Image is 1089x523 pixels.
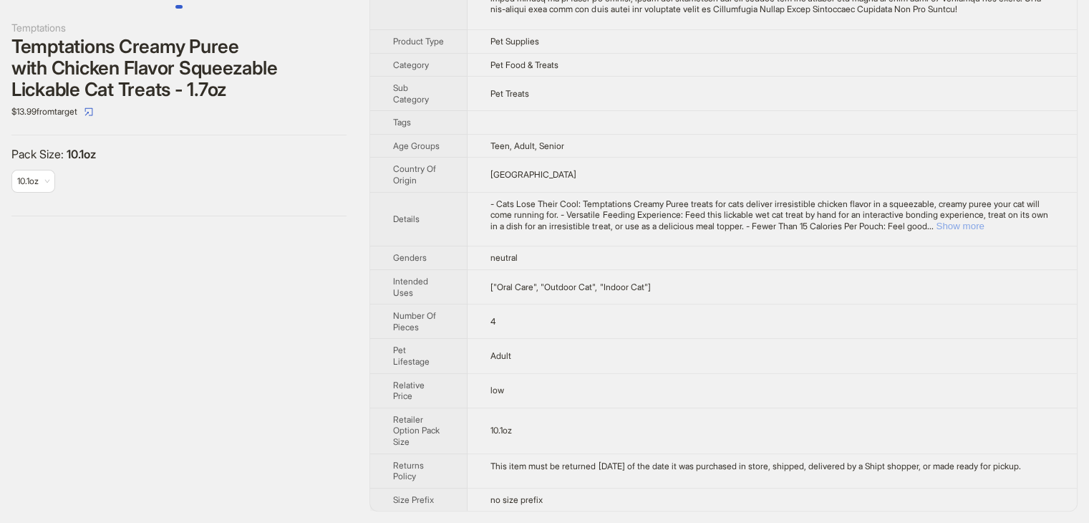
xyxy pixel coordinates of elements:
span: no size prefix [490,494,543,505]
span: Tags [393,117,411,128]
div: Temptations Creamy Puree with Chicken Flavor Squeezable Lickable Cat Treats - 1.7oz [11,36,347,100]
span: Genders [393,252,427,263]
span: Details [393,213,420,224]
span: Intended Uses [393,276,428,298]
span: Age Groups [393,140,440,151]
span: neutral [490,252,518,263]
span: Pet Treats [490,88,529,99]
button: Expand [936,221,984,231]
span: Relative Price [393,380,425,402]
span: Category [393,59,429,70]
div: - Cats Lose Their Cool: Temptations Creamy Puree treats for cats deliver irresistible chicken fla... [490,198,1054,232]
span: Size Prefix [393,494,434,505]
div: This item must be returned within 90 days of the date it was purchased in store, shipped, deliver... [490,461,1054,472]
span: Pet Lifestage [393,345,430,367]
span: Pet Supplies [490,36,539,47]
div: $13.99 from target [11,100,347,123]
span: Product Type [393,36,444,47]
span: [GEOGRAPHIC_DATA] [490,169,576,180]
span: Returns Policy [393,460,424,482]
span: low [490,385,504,395]
span: Country Of Origin [393,163,436,186]
span: Pet Food & Treats [490,59,558,70]
span: 10.1oz [67,147,96,161]
span: 10.1oz [490,425,512,436]
div: Temptations [11,20,347,36]
span: Teen, Adult, Senior [490,140,564,151]
span: 10.1oz [17,176,39,186]
span: available [17,171,49,192]
button: Go to slide 1 [175,5,183,9]
span: - Cats Lose Their Cool: Temptations Creamy Puree treats for cats deliver irresistible chicken fla... [490,198,1047,231]
span: Adult [490,350,511,361]
span: Retailer Option Pack Size [393,414,440,447]
span: Pack Size : [11,147,67,161]
span: Number Of Pieces [393,310,436,332]
span: Sub Category [393,82,429,105]
span: ["Oral Care", "Outdoor Cat", "Indoor Cat"] [490,282,650,292]
span: select [84,107,93,116]
span: ... [926,221,933,231]
span: 4 [490,316,495,327]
